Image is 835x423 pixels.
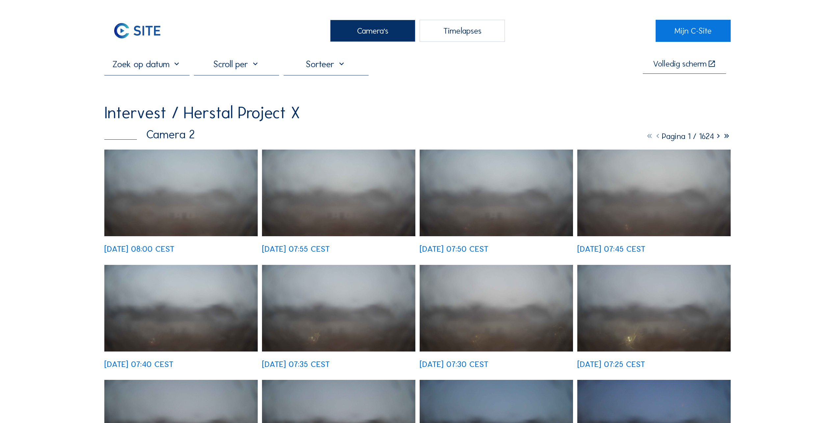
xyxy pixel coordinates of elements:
div: Camera 2 [104,129,195,140]
div: [DATE] 07:40 CEST [104,360,173,368]
img: C-SITE Logo [104,20,170,42]
a: Mijn C-Site [656,20,731,42]
a: C-SITE Logo [104,20,179,42]
input: Zoek op datum 󰅀 [104,59,190,70]
img: image_53524292 [262,265,415,352]
div: [DATE] 07:55 CEST [262,245,330,253]
img: image_53524712 [420,150,573,236]
img: image_53524429 [104,265,258,352]
div: Intervest / Herstal Project X [104,104,300,121]
img: image_53523969 [577,265,731,352]
div: [DATE] 07:50 CEST [420,245,488,253]
div: [DATE] 07:45 CEST [577,245,645,253]
span: Pagina 1 / 1624 [662,131,714,141]
img: image_53524991 [104,150,258,236]
div: Timelapses [420,20,505,42]
div: [DATE] 07:30 CEST [420,360,488,368]
div: Camera's [330,20,415,42]
img: image_53524840 [262,150,415,236]
div: [DATE] 07:35 CEST [262,360,330,368]
div: Volledig scherm [653,60,707,68]
div: [DATE] 07:25 CEST [577,360,645,368]
img: image_53524565 [577,150,731,236]
img: image_53524162 [420,265,573,352]
div: [DATE] 08:00 CEST [104,245,174,253]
